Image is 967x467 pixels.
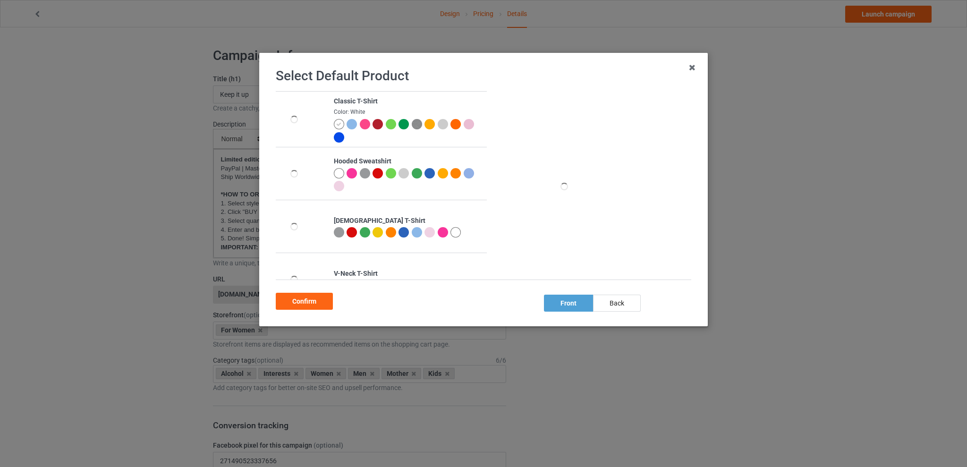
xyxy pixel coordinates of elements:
div: Classic T-Shirt [334,97,482,106]
div: back [593,295,641,312]
div: V-Neck T-Shirt [334,269,482,279]
div: [DEMOGRAPHIC_DATA] T-Shirt [334,216,482,226]
div: Color: White [334,108,482,116]
div: front [544,295,593,312]
img: heather_texture.png [412,119,422,129]
div: Hooded Sweatshirt [334,157,482,166]
div: Confirm [276,293,333,310]
h1: Select Default Product [276,68,691,85]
